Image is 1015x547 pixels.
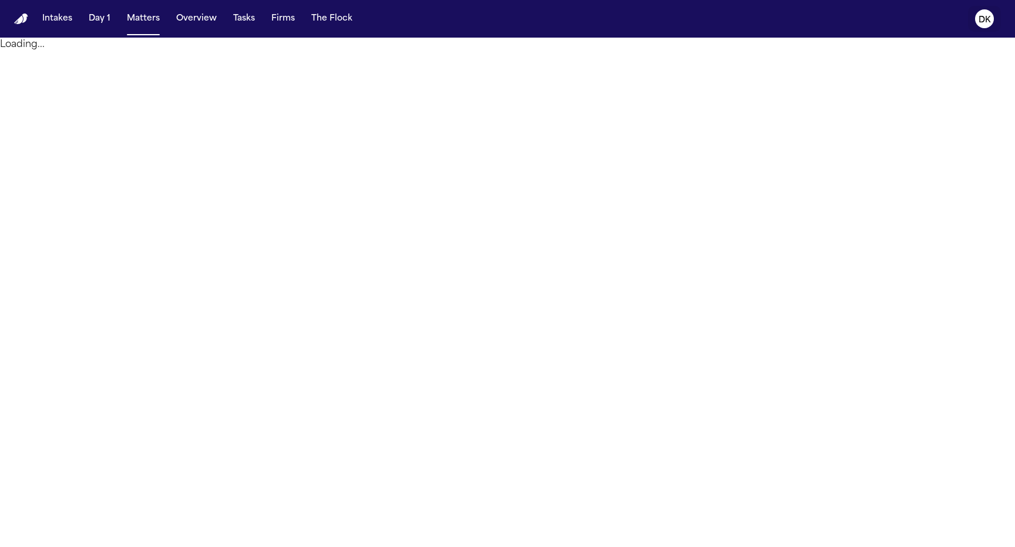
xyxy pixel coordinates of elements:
button: Overview [172,8,221,29]
button: Tasks [228,8,260,29]
a: Home [14,14,28,25]
button: Firms [267,8,300,29]
button: Intakes [38,8,77,29]
button: Matters [122,8,164,29]
button: The Flock [307,8,357,29]
button: Day 1 [84,8,115,29]
img: Finch Logo [14,14,28,25]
